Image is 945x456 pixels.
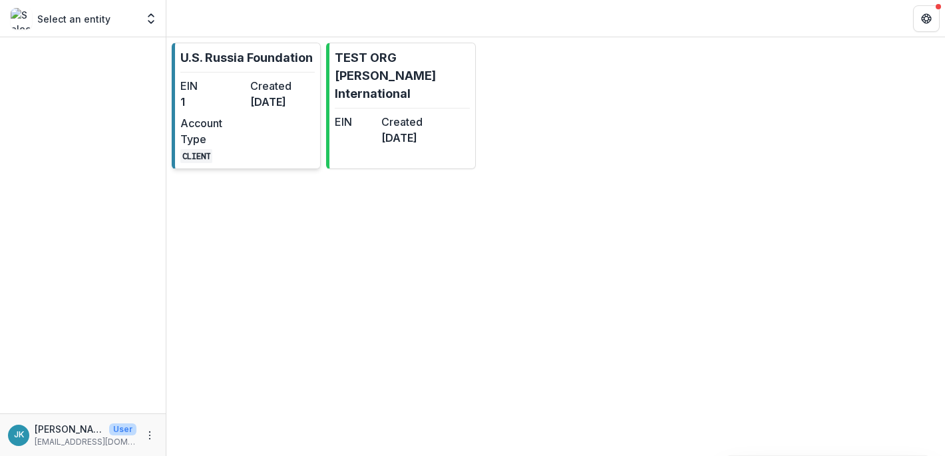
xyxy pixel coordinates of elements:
[250,78,315,94] dt: Created
[35,422,104,436] p: [PERSON_NAME]
[381,114,423,130] dt: Created
[180,149,212,163] code: CLIENT
[35,436,136,448] p: [EMAIL_ADDRESS][DOMAIN_NAME]
[11,8,32,29] img: Select an entity
[326,43,475,169] a: TEST ORG [PERSON_NAME] InternationalEINCreated[DATE]
[142,427,158,443] button: More
[14,431,24,439] div: Jemile Kelderman
[180,78,245,94] dt: EIN
[381,130,423,146] dd: [DATE]
[180,94,245,110] dd: 1
[109,423,136,435] p: User
[335,49,469,103] p: TEST ORG [PERSON_NAME] International
[335,114,376,130] dt: EIN
[180,49,313,67] p: U.S. Russia Foundation
[180,115,245,147] dt: Account Type
[913,5,940,32] button: Get Help
[250,94,315,110] dd: [DATE]
[172,43,321,169] a: U.S. Russia FoundationEIN1Created[DATE]Account TypeCLIENT
[142,5,160,32] button: Open entity switcher
[37,12,110,26] p: Select an entity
